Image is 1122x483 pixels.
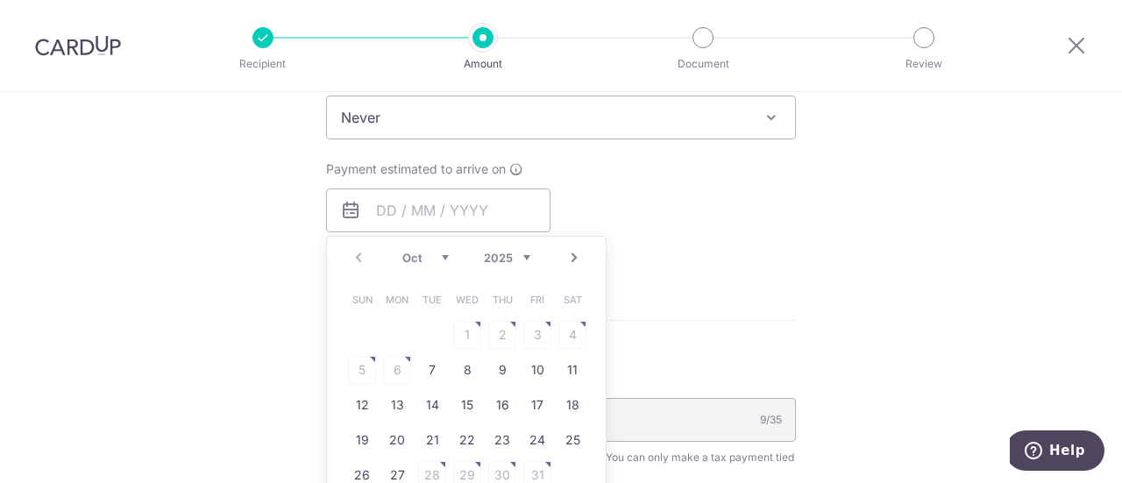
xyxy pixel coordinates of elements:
[348,391,376,419] a: 12
[418,55,548,73] p: Amount
[453,356,481,384] a: 8
[1010,430,1104,474] iframe: Opens a widget where you can find more information
[488,426,516,454] a: 23
[418,286,446,314] span: Tuesday
[488,286,516,314] span: Thursday
[326,160,506,178] span: Payment estimated to arrive on
[326,96,796,139] span: Never
[418,391,446,419] a: 14
[198,55,328,73] p: Recipient
[523,426,551,454] a: 24
[523,356,551,384] a: 10
[523,286,551,314] span: Friday
[348,286,376,314] span: Sunday
[418,356,446,384] a: 7
[523,391,551,419] a: 17
[453,426,481,454] a: 22
[558,426,586,454] a: 25
[453,286,481,314] span: Wednesday
[383,391,411,419] a: 13
[326,188,550,232] input: DD / MM / YYYY
[558,286,586,314] span: Saturday
[638,55,768,73] p: Document
[760,411,782,429] div: 9/35
[488,356,516,384] a: 9
[418,426,446,454] a: 21
[383,426,411,454] a: 20
[327,96,795,139] span: Never
[564,247,585,268] a: Next
[488,391,516,419] a: 16
[348,426,376,454] a: 19
[383,286,411,314] span: Monday
[558,356,586,384] a: 11
[453,391,481,419] a: 15
[859,55,989,73] p: Review
[558,391,586,419] a: 18
[35,35,121,56] img: CardUp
